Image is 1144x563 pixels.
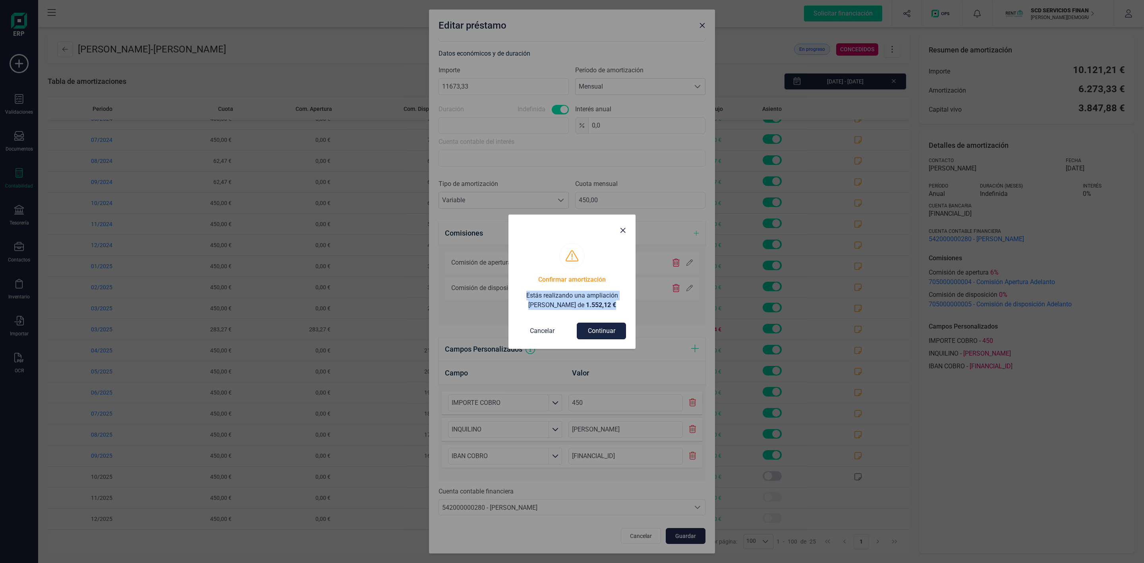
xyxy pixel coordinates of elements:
p: Estás realizando una ampliación [PERSON_NAME] de [518,291,626,310]
button: Cancelar [518,323,566,339]
span: 1.552,12 € [586,301,616,309]
button: Close [616,224,629,237]
button: Continuar [577,323,626,339]
h4: Confirmar amortización [538,275,606,284]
